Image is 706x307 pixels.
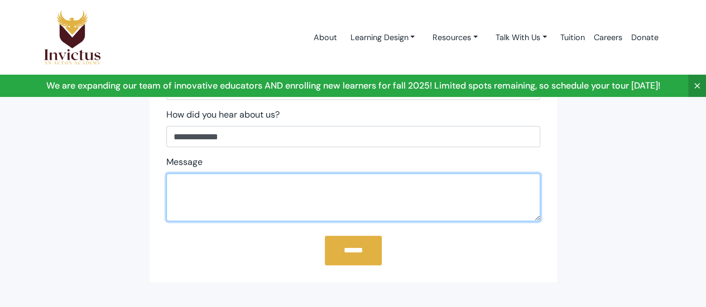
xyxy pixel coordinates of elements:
[589,14,627,61] a: Careers
[166,109,280,121] label: How did you hear about us?
[627,14,663,61] a: Donate
[556,14,589,61] a: Tuition
[487,27,556,48] a: Talk With Us
[341,27,424,48] a: Learning Design
[166,156,203,169] label: Message
[44,9,102,65] img: Logo
[309,14,341,61] a: About
[424,27,487,48] a: Resources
